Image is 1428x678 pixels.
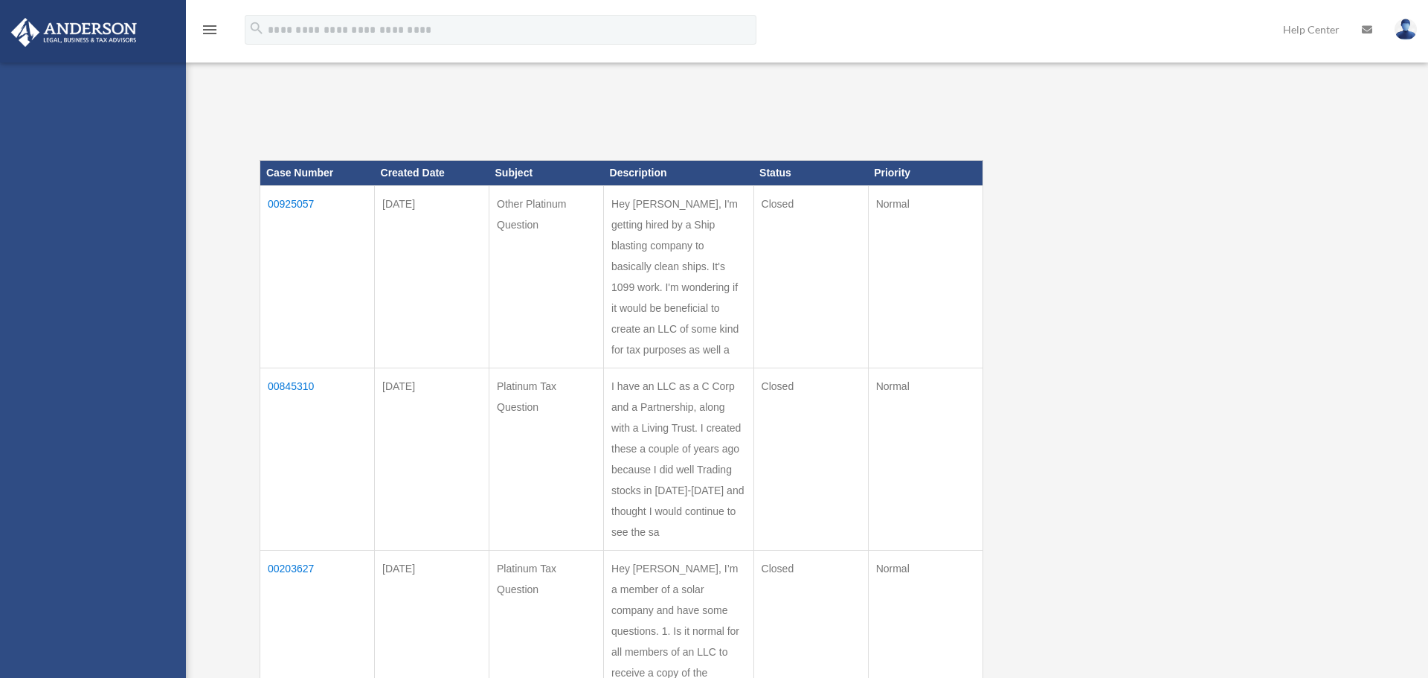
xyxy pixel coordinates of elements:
img: User Pic [1395,19,1417,40]
td: Hey [PERSON_NAME], I'm getting hired by a Ship blasting company to basically clean ships. It's 10... [604,186,754,368]
td: 00925057 [260,186,375,368]
i: search [248,20,265,36]
th: Description [604,161,754,186]
th: Priority [868,161,982,186]
td: Closed [753,368,868,551]
td: Normal [868,368,982,551]
th: Subject [489,161,604,186]
a: menu [201,26,219,39]
th: Status [753,161,868,186]
img: Anderson Advisors Platinum Portal [7,18,141,47]
td: [DATE] [375,368,489,551]
td: Closed [753,186,868,368]
th: Case Number [260,161,375,186]
td: 00845310 [260,368,375,551]
td: Normal [868,186,982,368]
td: Platinum Tax Question [489,368,604,551]
th: Created Date [375,161,489,186]
i: menu [201,21,219,39]
td: I have an LLC as a C Corp and a Partnership, along with a Living Trust. I created these a couple ... [604,368,754,551]
td: [DATE] [375,186,489,368]
td: Other Platinum Question [489,186,604,368]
